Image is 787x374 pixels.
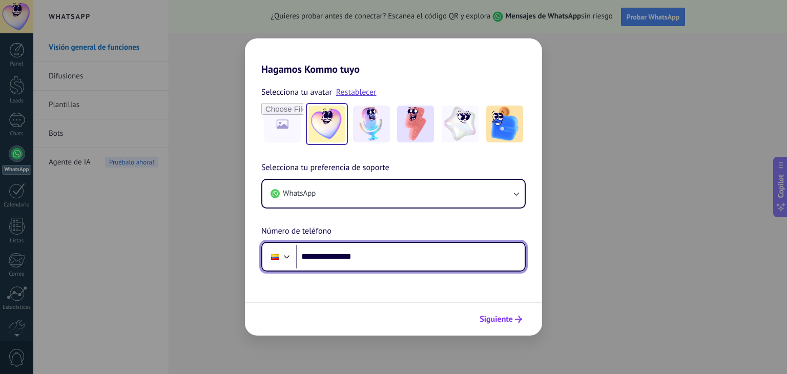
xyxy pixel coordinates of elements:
h2: Hagamos Kommo tuyo [245,38,542,75]
img: -3.jpeg [397,106,434,142]
img: -1.jpeg [308,106,345,142]
span: Siguiente [480,316,513,323]
span: Número de teléfono [261,225,332,238]
div: Colombia: + 57 [265,246,285,267]
span: Selecciona tu preferencia de soporte [261,161,389,175]
img: -5.jpeg [486,106,523,142]
span: WhatsApp [283,189,316,199]
span: Selecciona tu avatar [261,86,332,99]
img: -2.jpeg [353,106,390,142]
a: Restablecer [336,87,377,97]
button: WhatsApp [262,180,525,207]
button: Siguiente [475,310,527,328]
img: -4.jpeg [442,106,479,142]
